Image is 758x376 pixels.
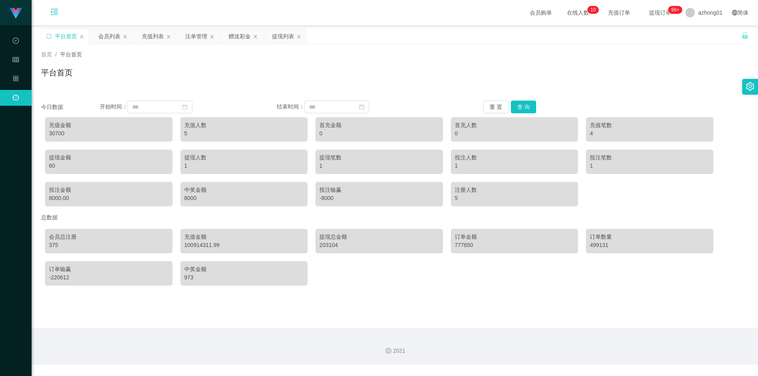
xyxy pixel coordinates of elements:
button: 重 置 [483,101,508,113]
div: 会员列表 [98,29,120,44]
div: 中奖金额 [184,265,304,273]
div: 1 [455,162,574,170]
div: 赠送彩金 [229,29,251,44]
div: 5 [184,129,304,138]
div: 首充金额 [319,121,439,129]
div: 0 [319,129,439,138]
div: 投注人数 [455,153,574,162]
i: 图标: calendar [359,104,364,110]
div: 375 [49,241,169,249]
div: -220612 [49,273,169,282]
div: 投注笔数 [590,153,709,162]
div: 8000.00 [49,194,169,202]
div: 平台首页 [55,29,77,44]
div: 1 [590,162,709,170]
div: 1 [319,162,439,170]
i: 图标: close [123,34,128,39]
span: 会员管理 [13,57,19,127]
div: 8000 [184,194,304,202]
div: 总数据 [41,210,749,225]
div: 注册人数 [455,186,574,194]
i: 图标: close [210,34,214,39]
span: 在线人数 [563,10,593,15]
span: 数据中心 [13,38,19,108]
span: 充值订单 [604,10,634,15]
div: 提现总金额 [319,233,439,241]
i: 图标: menu-unfold [41,0,68,26]
i: 图标: setting [746,82,754,91]
i: 图标: close [166,34,171,39]
i: 图标: close [296,34,301,39]
div: 注单管理 [185,29,207,44]
a: 图标: dashboard平台首页 [13,90,19,170]
i: 图标: unlock [741,32,749,39]
span: 平台首页 [60,51,82,58]
div: 30700 [49,129,169,138]
i: 图标: global [732,10,737,15]
i: 图标: copyright [386,348,391,354]
div: 订单数量 [590,233,709,241]
button: 查 询 [511,101,536,113]
div: 60 [49,162,169,170]
i: 图标: close [253,34,258,39]
div: 5 [455,194,574,202]
span: / [55,51,57,58]
i: 图标: table [13,53,19,69]
div: 提现笔数 [319,153,439,162]
h1: 平台首页 [41,67,73,79]
div: -8000 [319,194,439,202]
div: 订单金额 [455,233,574,241]
span: 产品管理 [13,76,19,146]
div: 中奖金额 [184,186,304,194]
div: 投注金额 [49,186,169,194]
div: 充值列表 [142,29,164,44]
div: 777650 [455,241,574,249]
i: 图标: check-circle-o [13,34,19,50]
span: 提现订单 [645,10,675,15]
div: 会员总注册 [49,233,169,241]
div: 充值笔数 [590,121,709,129]
div: 0 [455,129,574,138]
div: 提现金额 [49,153,169,162]
img: logo.9652507e.png [9,8,22,19]
i: 图标: sync [46,34,52,39]
i: 图标: close [79,34,84,39]
div: 499131 [590,241,709,249]
sup: 10 [587,6,599,14]
div: 充值金额 [184,233,304,241]
div: 提现列表 [272,29,294,44]
div: 2021 [38,347,752,355]
span: 结束时间： [277,103,304,110]
div: 973 [184,273,304,282]
div: 充值人数 [184,121,304,129]
i: 图标: appstore-o [13,72,19,88]
div: 投注输赢 [319,186,439,194]
p: 1 [591,6,593,14]
div: 1 [184,162,304,170]
div: 203104 [319,241,439,249]
i: 图标: calendar [182,104,188,110]
div: 提现人数 [184,153,304,162]
div: 今日数据 [41,103,100,111]
sup: 1066 [668,6,682,14]
p: 0 [593,6,596,14]
div: 充值金额 [49,121,169,129]
div: 4 [590,129,709,138]
span: 首页 [41,51,52,58]
div: 订单输赢 [49,265,169,273]
span: 开始时间： [100,103,128,110]
div: 100914311.99 [184,241,304,249]
div: 首充人数 [455,121,574,129]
